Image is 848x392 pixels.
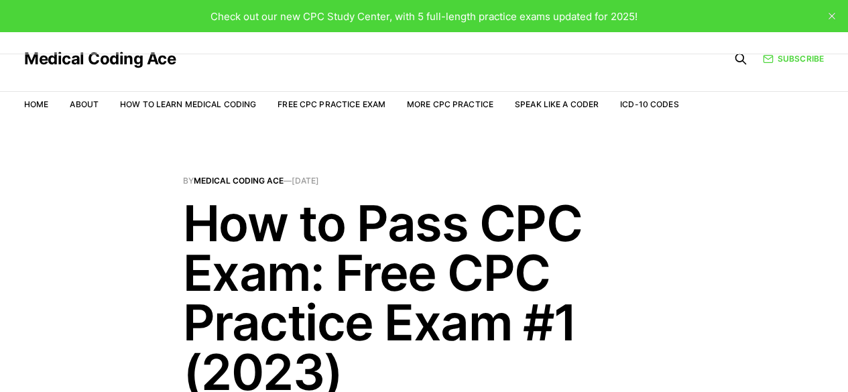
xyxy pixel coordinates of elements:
[194,176,284,186] a: Medical Coding Ace
[24,99,48,109] a: Home
[292,176,319,186] time: [DATE]
[183,177,666,185] span: By —
[120,99,256,109] a: How to Learn Medical Coding
[620,99,678,109] a: ICD-10 Codes
[763,52,824,65] a: Subscribe
[821,5,843,27] button: close
[210,10,638,23] span: Check out our new CPC Study Center, with 5 full-length practice exams updated for 2025!
[24,51,176,67] a: Medical Coding Ace
[278,99,385,109] a: Free CPC Practice Exam
[70,99,99,109] a: About
[407,99,493,109] a: More CPC Practice
[515,99,599,109] a: Speak Like a Coder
